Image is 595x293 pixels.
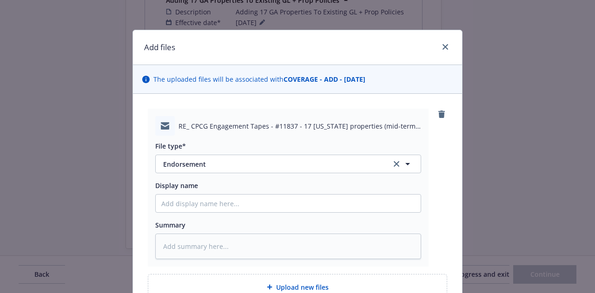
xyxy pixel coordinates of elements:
[155,142,186,150] span: File type*
[155,155,421,173] button: Endorsementclear selection
[153,74,365,84] span: The uploaded files will be associated with
[284,75,365,84] strong: COVERAGE - ADD - [DATE]
[144,41,175,53] h1: Add files
[163,159,378,169] span: Endorsement
[436,109,447,120] a: remove
[276,282,329,292] span: Upload new files
[391,158,402,169] a: clear selection
[155,221,185,229] span: Summary
[178,121,421,131] span: RE_ CPCG Engagement Tapes - #11837 - 17 [US_STATE] properties (mid-term add).msg
[156,195,421,212] input: Add display name here...
[155,181,198,190] span: Display name
[440,41,451,52] a: close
